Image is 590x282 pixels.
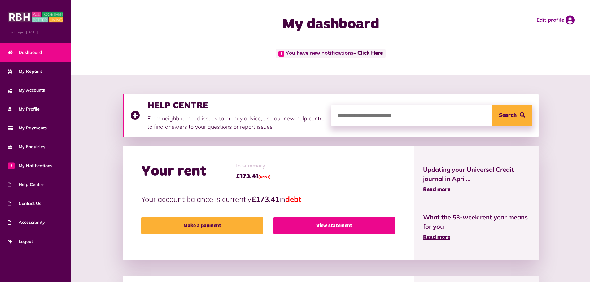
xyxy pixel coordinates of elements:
[8,11,63,23] img: MyRBH
[147,100,325,111] h3: HELP CENTRE
[8,49,42,56] span: Dashboard
[236,162,271,170] span: In summary
[423,213,529,231] span: What the 53-week rent year means for you
[141,163,207,180] h2: Your rent
[536,15,575,25] a: Edit profile
[423,213,529,242] a: What the 53-week rent year means for you Read more
[8,162,15,169] span: 1
[8,238,33,245] span: Logout
[353,51,383,56] a: - Click Here
[423,165,529,194] a: Updating your Universal Credit journal in April... Read more
[258,176,271,179] span: (DEBT)
[8,219,45,226] span: Accessibility
[285,194,301,204] span: debt
[141,217,263,234] a: Make a payment
[141,193,395,205] p: Your account balance is currently in
[251,194,279,204] strong: £173.41
[278,51,284,57] span: 1
[8,87,45,93] span: My Accounts
[423,187,450,193] span: Read more
[423,165,529,184] span: Updating your Universal Credit journal in April...
[236,172,271,181] span: £173.41
[8,181,44,188] span: Help Centre
[8,144,45,150] span: My Enquiries
[423,235,450,240] span: Read more
[8,106,40,112] span: My Profile
[147,114,325,131] p: From neighbourhood issues to money advice, use our new help centre to find answers to your questi...
[8,29,63,35] span: Last login: [DATE]
[8,125,47,131] span: My Payments
[492,105,532,126] button: Search
[276,49,386,58] span: You have new notifications
[8,163,52,169] span: My Notifications
[207,15,454,33] h1: My dashboard
[499,105,517,126] span: Search
[8,68,42,75] span: My Repairs
[273,217,395,234] a: View statement
[8,200,41,207] span: Contact Us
